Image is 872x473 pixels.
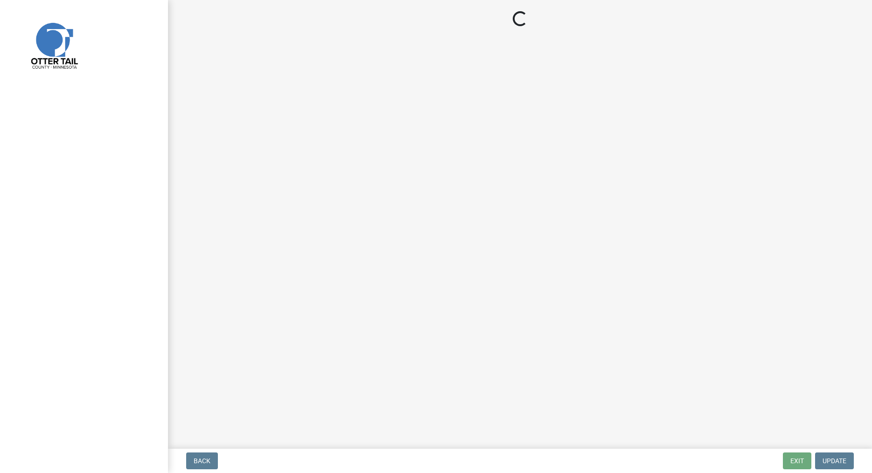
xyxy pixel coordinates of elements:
[815,452,854,469] button: Update
[19,10,89,80] img: Otter Tail County, Minnesota
[783,452,811,469] button: Exit
[823,457,846,465] span: Update
[186,452,218,469] button: Back
[194,457,210,465] span: Back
